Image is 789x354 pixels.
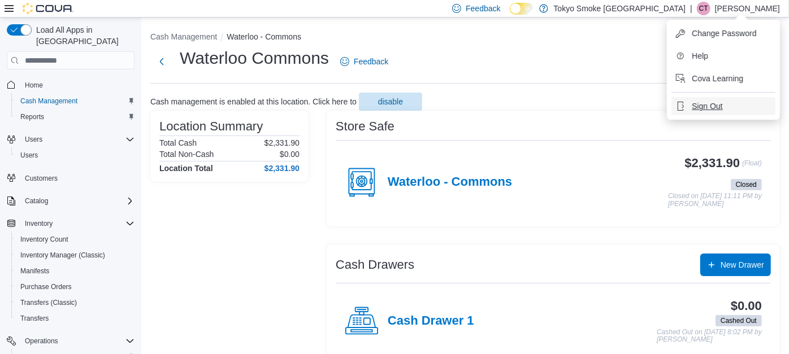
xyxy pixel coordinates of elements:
span: Inventory Count [20,235,68,244]
h1: Waterloo Commons [180,47,329,69]
span: Users [20,151,38,160]
p: Tokyo Smoke [GEOGRAPHIC_DATA] [554,2,686,15]
span: Transfers [20,314,49,323]
button: Reports [11,109,139,125]
p: $2,331.90 [265,138,300,147]
span: Home [25,81,43,90]
button: Manifests [11,263,139,279]
button: disable [359,93,422,111]
span: Inventory [20,217,135,230]
span: Catalog [25,196,48,206]
h3: Location Summary [159,120,263,133]
button: Users [2,132,139,147]
a: Users [16,148,42,162]
button: Home [2,76,139,93]
span: Users [16,148,135,162]
span: Cashed Out [716,315,762,326]
p: (Float) [742,156,762,177]
span: Closed [736,180,757,190]
h3: Cash Drawers [336,258,414,272]
span: Feedback [466,3,500,14]
span: Transfers (Classic) [20,298,77,307]
a: Transfers [16,312,53,325]
span: Purchase Orders [16,280,135,294]
button: Catalog [20,194,53,208]
span: Manifests [20,266,49,276]
span: CT [699,2,708,15]
span: Transfers [16,312,135,325]
span: Feedback [354,56,388,67]
span: Sign Out [692,100,722,112]
div: Caitlin Thomas [697,2,710,15]
a: Purchase Orders [16,280,76,294]
span: Operations [25,336,58,346]
button: Inventory [2,216,139,231]
h3: Store Safe [336,120,394,133]
button: Operations [20,334,63,348]
button: New Drawer [700,254,771,276]
span: Users [25,135,42,144]
p: Closed on [DATE] 11:11 PM by [PERSON_NAME] [668,193,762,208]
button: Cash Management [11,93,139,109]
span: Closed [731,179,762,190]
h6: Total Non-Cash [159,150,214,159]
button: Users [11,147,139,163]
nav: An example of EuiBreadcrumbs [150,31,780,45]
button: Inventory Count [11,231,139,247]
h4: Location Total [159,164,213,173]
span: Inventory Manager (Classic) [16,248,135,262]
button: Operations [2,333,139,349]
a: Feedback [336,50,393,73]
span: Reports [20,112,44,121]
p: [PERSON_NAME] [715,2,780,15]
h4: $2,331.90 [265,164,300,173]
span: Inventory Count [16,233,135,246]
button: Cova Learning [671,69,775,88]
span: disable [378,96,403,107]
span: Customers [25,174,58,183]
p: Cashed Out on [DATE] 8:02 PM by [PERSON_NAME] [657,329,762,344]
button: Purchase Orders [11,279,139,295]
p: Cash management is enabled at this location. Click here to [150,97,357,106]
a: Home [20,78,47,92]
button: Help [671,47,775,65]
span: Cashed Out [721,316,757,326]
button: Inventory [20,217,57,230]
h6: Total Cash [159,138,197,147]
a: Customers [20,172,62,185]
span: Transfers (Classic) [16,296,135,309]
a: Transfers (Classic) [16,296,81,309]
p: | [690,2,692,15]
span: Inventory Manager (Classic) [20,251,105,260]
input: Dark Mode [510,3,534,15]
button: Catalog [2,193,139,209]
a: Inventory Manager (Classic) [16,248,110,262]
button: Users [20,133,47,146]
span: Cova Learning [692,73,743,84]
a: Reports [16,110,49,124]
h4: Waterloo - Commons [388,175,512,190]
span: Home [20,77,135,91]
button: Waterloo - Commons [227,32,301,41]
a: Cash Management [16,94,82,108]
h3: $0.00 [731,299,762,313]
span: Change Password [692,28,756,39]
span: Customers [20,171,135,185]
span: Cash Management [20,97,77,106]
button: Customers [2,170,139,186]
span: Purchase Orders [20,282,72,291]
button: Transfers [11,311,139,326]
button: Cash Management [150,32,217,41]
button: Sign Out [671,97,775,115]
span: Load All Apps in [GEOGRAPHIC_DATA] [32,24,135,47]
button: Transfers (Classic) [11,295,139,311]
button: Next [150,50,173,73]
h3: $2,331.90 [685,156,740,170]
span: New Drawer [721,259,764,270]
span: Catalog [20,194,135,208]
p: $0.00 [280,150,300,159]
span: Users [20,133,135,146]
span: Operations [20,334,135,348]
h4: Cash Drawer 1 [388,314,474,329]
